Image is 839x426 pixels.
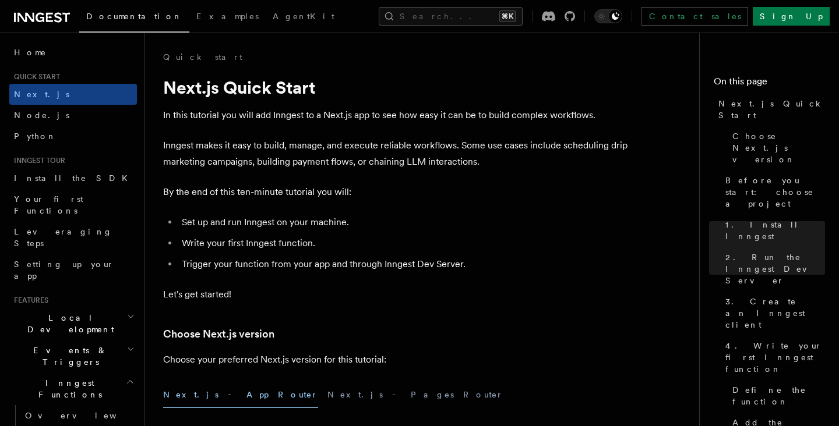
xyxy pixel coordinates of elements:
a: Python [9,126,137,147]
a: Examples [189,3,266,31]
span: Examples [196,12,259,21]
a: 3. Create an Inngest client [721,291,825,335]
span: Features [9,296,48,305]
span: Install the SDK [14,173,135,183]
a: Next.js Quick Start [714,93,825,126]
span: 2. Run the Inngest Dev Server [725,251,825,286]
a: Overview [20,405,137,426]
span: 1. Install Inngest [725,219,825,242]
span: Events & Triggers [9,345,127,368]
li: Set up and run Inngest on your machine. [178,214,629,230]
button: Local Development [9,307,137,340]
span: Before you start: choose a project [725,175,825,210]
span: AgentKit [273,12,334,21]
a: Node.js [9,105,137,126]
a: 4. Write your first Inngest function [721,335,825,379]
span: Documentation [86,12,182,21]
a: Your first Functions [9,189,137,221]
p: Inngest makes it easy to build, manage, and execute reliable workflows. Some use cases include sc... [163,137,629,170]
span: 4. Write your first Inngest function [725,340,825,375]
a: Quick start [163,51,242,63]
span: Setting up your app [14,260,114,281]
p: Let's get started! [163,286,629,303]
kbd: ⌘K [499,10,516,22]
span: Your first Functions [14,194,83,215]
a: Define the function [728,379,825,412]
a: Install the SDK [9,168,137,189]
a: Contact sales [641,7,748,26]
p: By the end of this ten-minute tutorial you will: [163,184,629,200]
button: Next.js - App Router [163,382,318,408]
a: Before you start: choose a project [721,170,825,214]
span: Define the function [732,384,825,407]
button: Events & Triggers [9,340,137,372]
span: Quick start [9,72,60,81]
a: Leveraging Steps [9,221,137,254]
span: Home [14,47,47,58]
button: Inngest Functions [9,372,137,405]
span: Local Development [9,312,127,335]
a: Documentation [79,3,189,33]
span: Python [14,132,57,141]
span: Inngest Functions [9,377,126,400]
span: Leveraging Steps [14,227,112,248]
a: Choose Next.js version [163,326,274,342]
p: In this tutorial you will add Inngest to a Next.js app to see how easy it can be to build complex... [163,107,629,123]
a: 1. Install Inngest [721,214,825,247]
li: Write your first Inngest function. [178,235,629,251]
span: Next.js Quick Start [718,98,825,121]
span: 3. Create an Inngest client [725,296,825,331]
span: Next.js [14,90,69,99]
span: Overview [25,411,145,420]
a: Setting up your app [9,254,137,286]
button: Toggle dark mode [594,9,622,23]
li: Trigger your function from your app and through Inngest Dev Server. [178,256,629,272]
span: Node.js [14,111,69,120]
a: Home [9,42,137,63]
span: Choose Next.js version [732,130,825,165]
button: Next.js - Pages Router [327,382,503,408]
h1: Next.js Quick Start [163,77,629,98]
a: Sign Up [753,7,830,26]
p: Choose your preferred Next.js version for this tutorial: [163,352,629,368]
h4: On this page [714,74,825,93]
a: Choose Next.js version [728,126,825,170]
button: Search...⌘K [379,7,523,26]
a: AgentKit [266,3,341,31]
span: Inngest tour [9,156,65,165]
a: 2. Run the Inngest Dev Server [721,247,825,291]
a: Next.js [9,84,137,105]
